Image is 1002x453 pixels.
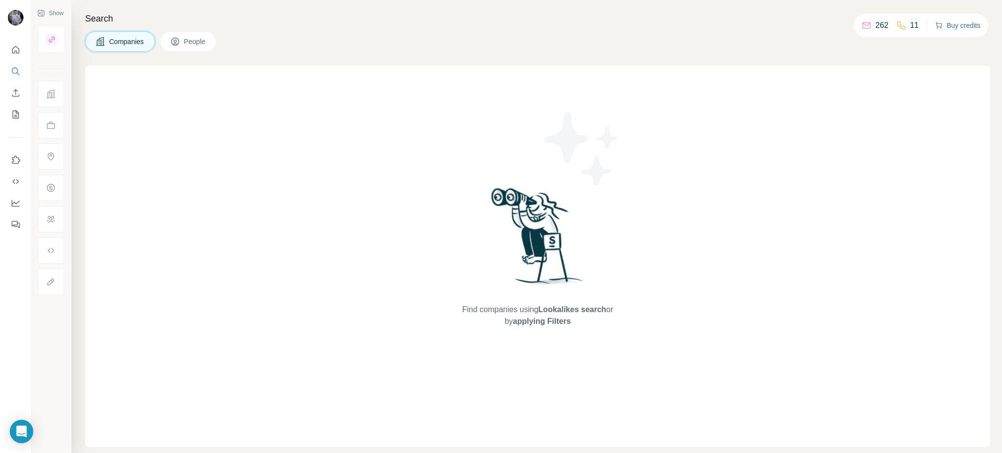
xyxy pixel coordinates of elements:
[30,6,70,21] button: Show
[8,151,23,169] button: Use Surfe on LinkedIn
[935,19,980,32] button: Buy credits
[513,317,570,325] span: applying Filters
[8,106,23,123] button: My lists
[8,194,23,212] button: Dashboard
[10,420,33,443] div: Open Intercom Messenger
[538,305,606,314] span: Lookalikes search
[8,63,23,80] button: Search
[459,304,616,327] span: Find companies using or by
[8,216,23,233] button: Feedback
[184,37,206,46] span: People
[8,173,23,190] button: Use Surfe API
[8,41,23,59] button: Quick start
[487,185,589,294] img: Surfe Illustration - Woman searching with binoculars
[538,105,626,193] img: Surfe Illustration - Stars
[910,20,919,31] p: 11
[875,20,888,31] p: 262
[85,12,990,25] h4: Search
[8,10,23,25] img: Avatar
[109,37,145,46] span: Companies
[8,84,23,102] button: Enrich CSV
